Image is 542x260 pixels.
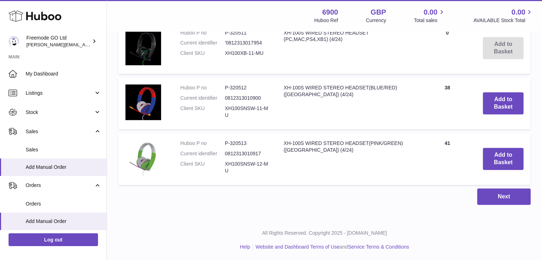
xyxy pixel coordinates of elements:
[240,244,250,250] a: Help
[314,17,338,24] div: Huboo Ref
[348,244,409,250] a: Service Terms & Conditions
[511,7,525,17] span: 0.00
[419,77,476,129] td: 38
[255,244,340,250] a: Website and Dashboard Terms of Use
[414,17,445,24] span: Total sales
[26,42,143,47] span: [PERSON_NAME][EMAIL_ADDRESS][DOMAIN_NAME]
[9,36,19,47] img: lenka.smikniarova@gioteck.com
[477,188,531,205] button: Next
[371,7,386,17] strong: GBP
[26,182,94,189] span: Orders
[26,146,101,153] span: Sales
[225,95,269,102] dd: 0812313010900
[225,30,269,36] dd: P-320511
[113,230,536,236] p: All Rights Reserved. Copyright 2025 - [DOMAIN_NAME]
[180,84,225,91] dt: Huboo P no
[125,140,161,176] img: XH-100S WIRED STEREO HEADSET(PINK/GREEN) (NSW) (4/24)
[26,71,101,77] span: My Dashboard
[225,150,269,157] dd: 0812313010917
[180,150,225,157] dt: Current identifier
[225,84,269,91] dd: P-320512
[225,40,269,46] dd: '0812313017954
[473,17,533,24] span: AVAILABLE Stock Total
[180,40,225,46] dt: Current identifier
[322,7,338,17] strong: 6900
[180,105,225,119] dt: Client SKU
[366,17,386,24] div: Currency
[26,201,101,207] span: Orders
[225,50,269,57] dd: XH100XB-11-MU
[277,133,419,185] td: XH-100S WIRED STEREO HEADSET(PINK/GREEN) ([GEOGRAPHIC_DATA]) (4/24)
[225,105,269,119] dd: XH100SNSW-11-MU
[180,95,225,102] dt: Current identifier
[26,109,94,116] span: Stock
[414,7,445,24] a: 0.00 Total sales
[419,22,476,74] td: 0
[26,128,94,135] span: Sales
[225,161,269,174] dd: XH100SNSW-12-MU
[9,233,98,246] a: Log out
[277,77,419,129] td: XH-100S WIRED STEREO HEADSET(BLUE/RED) ([GEOGRAPHIC_DATA]) (4/24)
[26,164,101,171] span: Add Manual Order
[180,30,225,36] dt: Huboo P no
[253,244,409,250] li: and
[225,140,269,147] dd: P-320513
[180,140,225,147] dt: Huboo P no
[483,92,523,114] button: Add to Basket
[26,90,94,97] span: Listings
[125,30,161,65] img: XH-100S WIRED STEREO HEADSET (PC,MAC,PS4,XB1) (4/24)
[180,50,225,57] dt: Client SKU
[424,7,438,17] span: 0.00
[26,35,91,48] div: Freemode GO Ltd
[483,148,523,170] button: Add to Basket
[419,133,476,185] td: 41
[26,218,101,225] span: Add Manual Order
[125,84,161,120] img: XH-100S WIRED STEREO HEADSET(BLUE/RED) (NSW) (4/24)
[473,7,533,24] a: 0.00 AVAILABLE Stock Total
[180,161,225,174] dt: Client SKU
[277,22,419,74] td: XH-100S WIRED STEREO HEADSET (PC,MAC,PS4,XB1) (4/24)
